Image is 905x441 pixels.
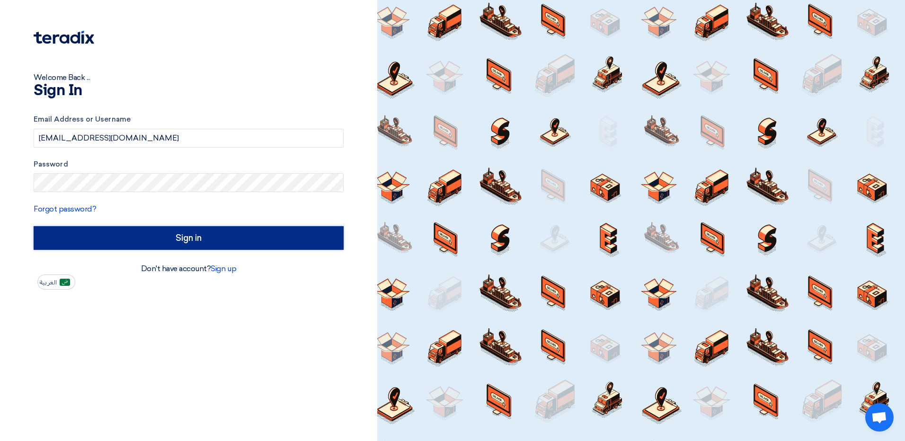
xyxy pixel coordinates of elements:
[34,72,344,83] div: Welcome Back ...
[40,279,57,286] span: العربية
[34,31,94,44] img: Teradix logo
[34,263,344,274] div: Don't have account?
[211,264,236,273] a: Sign up
[34,129,344,148] input: Enter your business email or username
[60,279,70,286] img: ar-AR.png
[865,403,894,432] div: Open chat
[34,226,344,250] input: Sign in
[37,274,75,290] button: العربية
[34,204,96,213] a: Forgot password?
[34,159,344,170] label: Password
[34,114,344,125] label: Email Address or Username
[34,83,344,98] h1: Sign In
